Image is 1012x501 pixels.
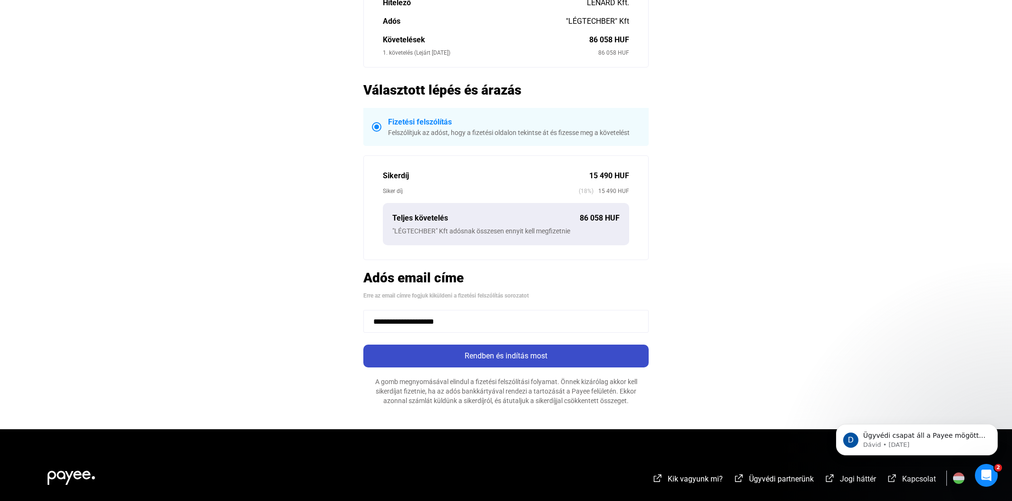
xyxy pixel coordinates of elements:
[975,464,998,487] iframe: Intercom live chat
[840,474,876,483] span: Jogi háttér
[994,464,1002,472] span: 2
[886,476,936,485] a: external-link-whiteKapcsolat
[594,186,629,196] span: 15 490 HUF
[363,345,649,367] button: Rendben és indítás most
[383,34,589,46] div: Követelések
[589,34,629,46] div: 86 058 HUF
[392,226,620,236] div: "LÉGTECHBER" Kft adósnak összesen ennyit kell megfizetnie
[383,48,598,58] div: 1. követelés (Lejárt [DATE])
[733,473,745,483] img: external-link-white
[902,474,936,483] span: Kapcsolat
[363,270,649,286] h2: Adós email címe
[48,465,95,485] img: white-payee-white-dot.svg
[392,212,580,224] div: Teljes követelés
[953,472,964,484] img: HU.svg
[668,474,723,483] span: Kik vagyunk mi?
[589,170,629,182] div: 15 490 HUF
[580,212,620,224] div: 86 058 HUF
[388,128,640,137] div: Felszólítjuk az adóst, hogy a fizetési oldalon tekintse át és fizesse meg a követelést
[652,476,723,485] a: external-link-whiteKik vagyunk mi?
[363,377,649,405] div: A gomb megnyomásával elindul a fizetési felszólítási folyamat. Önnek kizárólag akkor kell sikerdí...
[363,291,649,300] div: Erre az email címre fogjuk kiküldeni a fizetési felszólítás sorozatot
[886,473,898,483] img: external-link-white
[822,404,1012,475] iframe: Intercom notifications üzenet
[363,82,649,98] h2: Választott lépés és árazás
[383,170,589,182] div: Sikerdíj
[733,476,814,485] a: external-link-whiteÜgyvédi partnerünk
[824,473,836,483] img: external-link-white
[824,476,876,485] a: external-link-whiteJogi háttér
[749,474,814,483] span: Ügyvédi partnerünk
[566,16,629,27] div: "LÉGTECHBER" Kft
[383,16,566,27] div: Adós
[366,350,646,362] div: Rendben és indítás most
[598,48,629,58] div: 86 058 HUF
[579,186,594,196] span: (18%)
[388,116,640,128] div: Fizetési felszólítás
[652,473,663,483] img: external-link-white
[383,186,579,196] div: Siker díj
